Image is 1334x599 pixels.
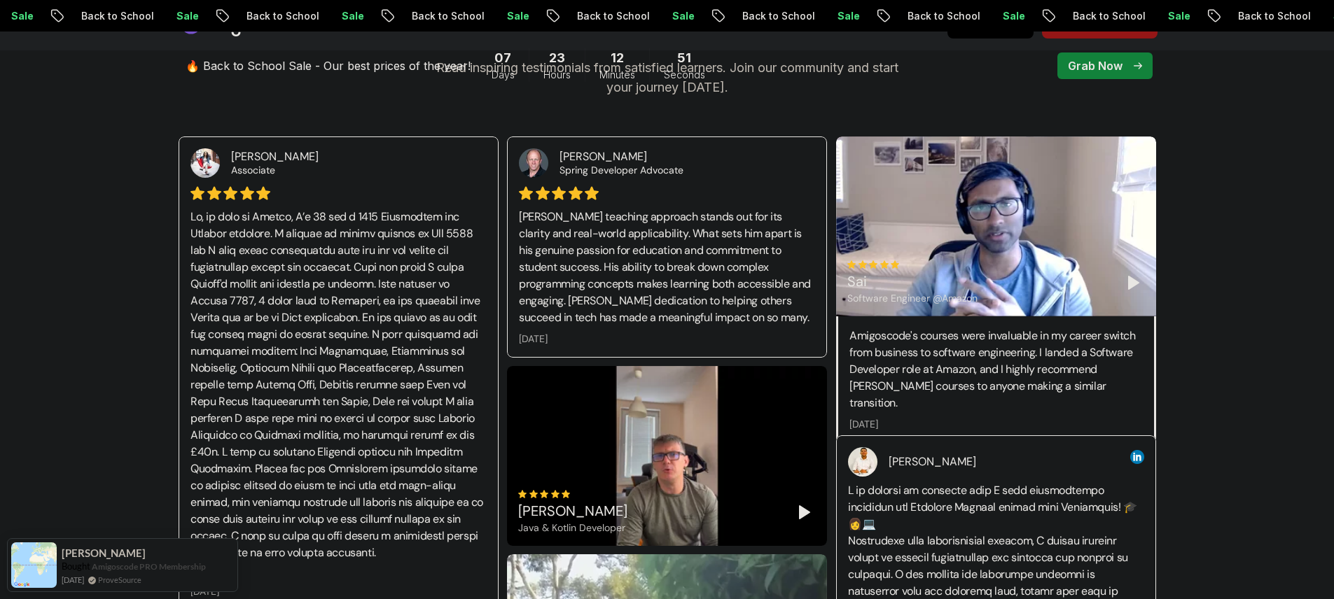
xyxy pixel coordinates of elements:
span: [DATE] [62,574,84,586]
p: Sale [155,9,200,23]
p: Sale [486,9,531,23]
p: Sale [1147,9,1192,23]
span: 12 Minutes [611,48,624,68]
span: [PERSON_NAME] [62,547,146,559]
p: Back to School [225,9,321,23]
p: Back to School [721,9,817,23]
a: ProveSource [98,574,141,586]
span: Minutes [599,68,635,82]
p: Back to School [887,9,982,23]
p: 🔥 Back to School Sale - Our best prices of the year! [186,57,471,74]
p: Back to School [60,9,155,23]
p: Sale [817,9,861,23]
span: Bought [62,561,90,572]
p: Back to School [1052,9,1147,23]
p: Sale [321,9,366,23]
p: Sale [651,9,696,23]
p: Grab Now [1068,57,1123,74]
p: Sale [982,9,1027,23]
p: Back to School [556,9,651,23]
p: Back to School [391,9,486,23]
span: 7 Days [494,48,511,68]
span: Days [492,68,515,82]
img: provesource social proof notification image [11,542,57,588]
p: Back to School [1217,9,1312,23]
span: 51 Seconds [677,48,691,68]
span: Seconds [664,68,705,82]
span: Hours [543,68,571,82]
span: 23 Hours [549,48,565,68]
a: Amigoscode PRO Membership [92,561,206,572]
